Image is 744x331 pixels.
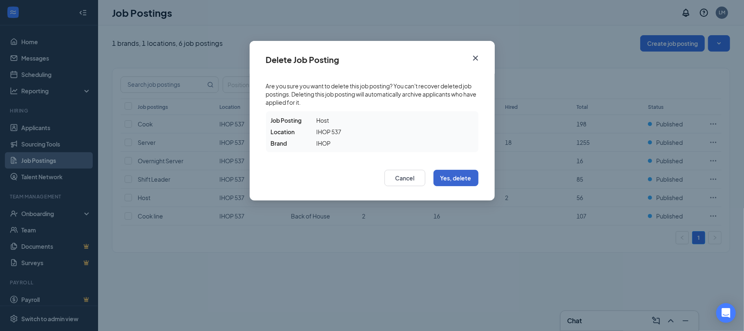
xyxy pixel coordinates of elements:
[271,116,302,124] span: Job Posting
[266,82,478,106] span: Are you sure you want to delete this job posting? You can't recover deleted job postings. Deletin...
[471,53,480,63] svg: Cross
[384,170,425,186] button: Cancel
[271,128,295,136] span: Location
[465,41,495,67] button: Close
[716,303,736,323] div: Open Intercom Messenger
[266,55,340,64] div: Delete Job Posting
[317,116,329,124] span: Host
[271,139,287,147] span: Brand
[433,170,478,186] button: Yes, delete
[317,128,342,136] span: IHOP 537
[317,139,331,147] span: IHOP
